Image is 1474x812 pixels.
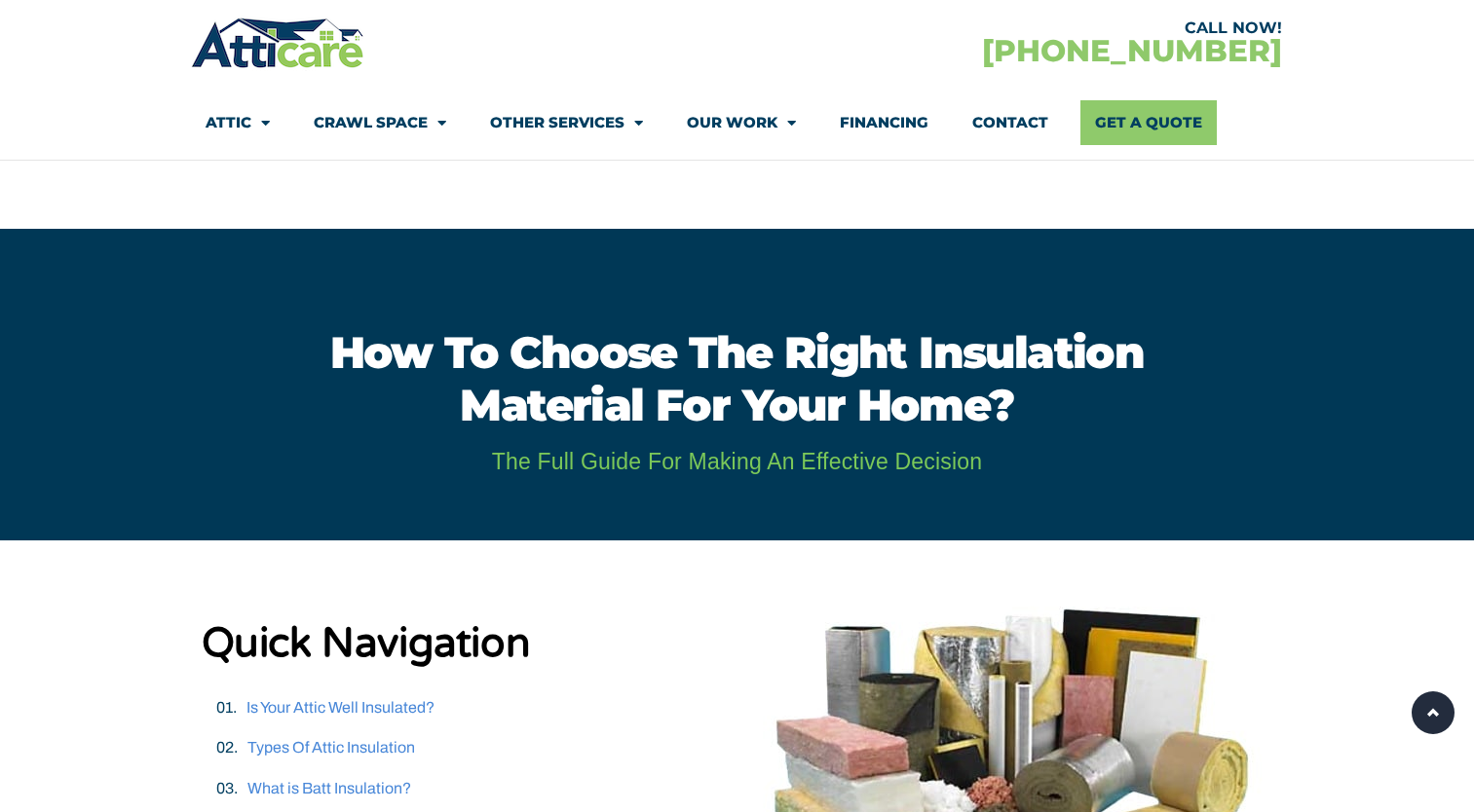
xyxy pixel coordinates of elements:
strong: Quick Navigation​ [202,618,531,668]
a: Crawl Space [314,100,446,145]
a: Our Work [687,100,796,145]
a: Attic [206,100,270,145]
div: CALL NOW! [737,20,1282,36]
a: Types Of Attic Insulation [247,739,415,756]
a: Contact [972,100,1048,145]
a: Get A Quote [1080,100,1217,145]
h1: How to Choose the right insulation material for your home? [266,326,1208,431]
iframe: Chat Invitation [10,608,321,754]
a: What is Batt Insulation? [247,780,411,796]
h2: The full guide for making an effective decision [169,451,1305,473]
nav: Menu [206,100,1267,145]
a: Other Services [490,100,643,145]
a: Is Your Attic Well Insulated? [246,699,435,716]
a: Financing [840,100,928,145]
